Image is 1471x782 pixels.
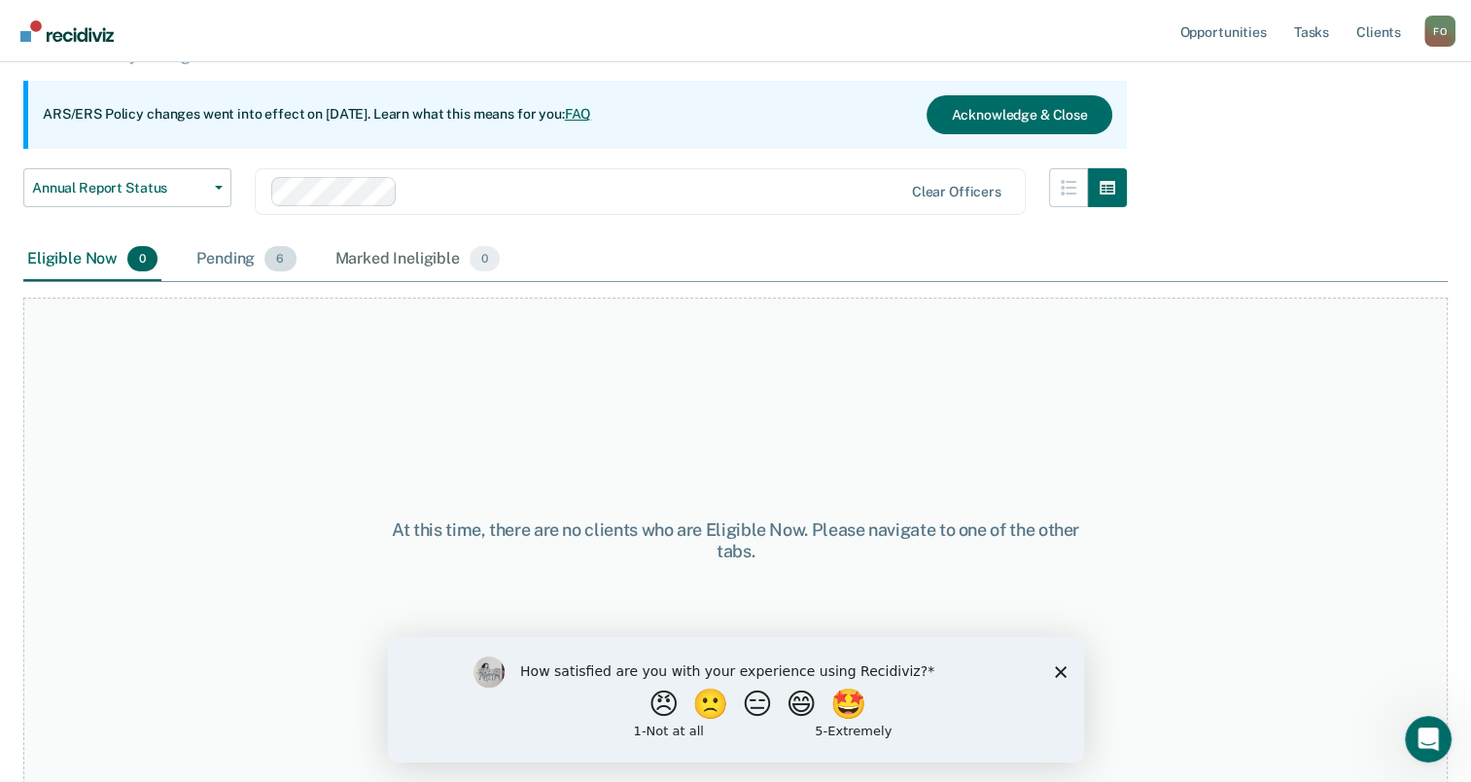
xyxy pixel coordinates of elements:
[193,238,299,281] div: Pending6
[565,106,592,122] a: FAQ
[927,95,1111,134] button: Acknowledge & Close
[43,105,591,124] p: ARS/ERS Policy changes went into effect on [DATE]. Learn what this means for you:
[1424,16,1455,47] div: F O
[127,246,158,271] span: 0
[912,184,1001,200] div: Clear officers
[332,238,505,281] div: Marked Ineligible0
[388,637,1084,763] iframe: Survey by Kim from Recidiviz
[23,28,1112,65] p: Supervision clients may be eligible for Annual Report Status if they meet certain criteria. The o...
[23,238,161,281] div: Eligible Now0
[1405,716,1452,763] iframe: Intercom live chat
[380,519,1092,561] div: At this time, there are no clients who are Eligible Now. Please navigate to one of the other tabs.
[20,20,114,42] img: Recidiviz
[1424,16,1455,47] button: Profile dropdown button
[32,180,207,196] span: Annual Report Status
[470,246,500,271] span: 0
[23,168,231,207] button: Annual Report Status
[264,246,296,271] span: 6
